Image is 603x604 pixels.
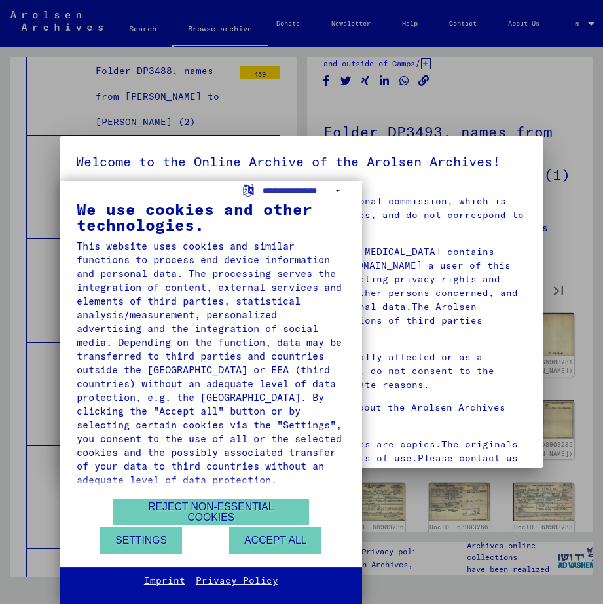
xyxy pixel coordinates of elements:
[77,239,346,487] div: This website uses cookies and similar functions to process end device information and personal da...
[144,575,185,588] a: Imprint
[113,499,309,525] button: Reject non-essential cookies
[77,201,346,233] div: We use cookies and other technologies.
[229,527,321,554] button: Accept all
[196,575,278,588] a: Privacy Policy
[100,527,182,554] button: Settings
